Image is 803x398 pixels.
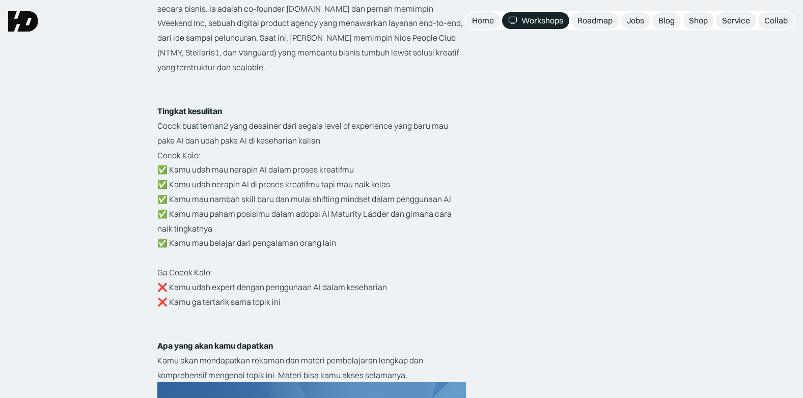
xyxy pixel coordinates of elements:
a: Home [466,12,500,29]
a: Shop [683,12,714,29]
strong: Tingkat kesulitan [157,106,222,116]
p: ‍ [157,89,466,104]
div: Workshops [521,15,563,26]
div: Jobs [627,15,644,26]
div: Roadmap [577,15,613,26]
p: ‍ Ga Cocok Kalo: ❌ Kamu udah expert dengan penggunaan AI dalam keseharian ❌ Kamu ga tertarik sama... [157,250,466,309]
a: Roadmap [571,12,619,29]
strong: Apa yang akan kamu dapatkan [157,340,273,351]
p: ‍ [157,309,466,324]
a: Blog [652,12,681,29]
a: Collab [758,12,794,29]
a: Service [716,12,756,29]
a: Workshops [502,12,569,29]
div: Home [472,15,494,26]
p: Cocok Kalo: ✅ Kamu udah mau nerapin AI dalam proses kreatifmu ✅ Kamu udah nerapin AI di proses kr... [157,148,466,251]
p: ‍ [157,75,466,90]
div: Shop [689,15,708,26]
a: Jobs [621,12,650,29]
div: Collab [764,15,788,26]
div: Service [722,15,750,26]
div: Blog [658,15,675,26]
p: Cocok buat teman2 yang desainer dari segala level of experience yang baru mau pake AI dan udah pa... [157,119,466,148]
p: ‍ [157,324,466,338]
p: Kamu akan mendapatkan rekaman dan materi pembelajaran lengkap dan komprehensif mengenai topik ini... [157,353,466,383]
